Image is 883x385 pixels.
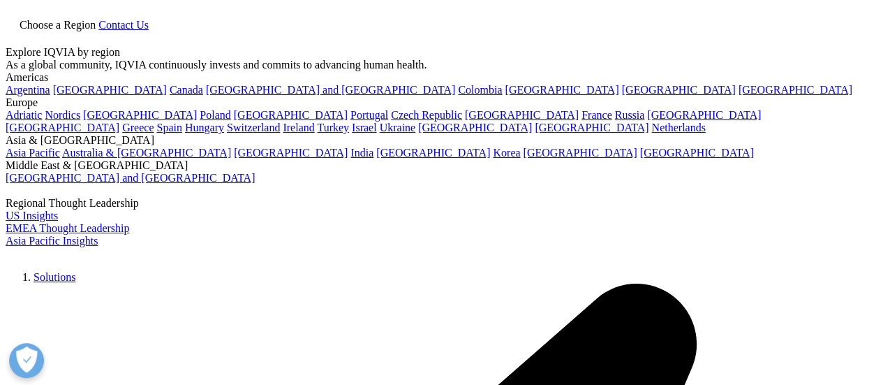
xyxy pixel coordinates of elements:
[185,122,224,133] a: Hungary
[156,122,181,133] a: Spain
[62,147,231,159] a: Australia & [GEOGRAPHIC_DATA]
[6,159,877,172] div: Middle East & [GEOGRAPHIC_DATA]
[6,235,98,247] a: Asia Pacific Insights
[418,122,532,133] a: [GEOGRAPHIC_DATA]
[6,134,877,147] div: Asia & [GEOGRAPHIC_DATA]
[6,46,877,59] div: Explore IQVIA by region
[615,109,645,121] a: Russia
[651,122,705,133] a: Netherlands
[380,122,416,133] a: Ukraine
[234,109,348,121] a: [GEOGRAPHIC_DATA]
[83,109,197,121] a: [GEOGRAPHIC_DATA]
[170,84,203,96] a: Canada
[227,122,280,133] a: Switzerland
[535,122,648,133] a: [GEOGRAPHIC_DATA]
[34,271,75,283] a: Solutions
[505,84,618,96] a: [GEOGRAPHIC_DATA]
[200,109,230,121] a: Poland
[350,147,373,159] a: India
[6,96,877,109] div: Europe
[206,84,455,96] a: [GEOGRAPHIC_DATA] and [GEOGRAPHIC_DATA]
[581,109,612,121] a: France
[20,19,96,31] span: Choose a Region
[53,84,167,96] a: [GEOGRAPHIC_DATA]
[493,147,520,159] a: Korea
[6,222,129,234] a: EMEA Thought Leadership
[739,84,852,96] a: [GEOGRAPHIC_DATA]
[622,84,736,96] a: [GEOGRAPHIC_DATA]
[6,84,50,96] a: Argentina
[283,122,314,133] a: Ireland
[458,84,502,96] a: Colombia
[465,109,579,121] a: [GEOGRAPHIC_DATA]
[6,122,119,133] a: [GEOGRAPHIC_DATA]
[647,109,761,121] a: [GEOGRAPHIC_DATA]
[6,71,877,84] div: Americas
[6,59,877,71] div: As a global community, IQVIA continuously invests and commits to advancing human health.
[317,122,349,133] a: Turkey
[9,343,44,378] button: Abrir preferencias
[352,122,377,133] a: Israel
[6,197,877,210] div: Regional Thought Leadership
[391,109,462,121] a: Czech Republic
[6,147,60,159] a: Asia Pacific
[234,147,348,159] a: [GEOGRAPHIC_DATA]
[640,147,754,159] a: [GEOGRAPHIC_DATA]
[6,172,255,184] a: [GEOGRAPHIC_DATA] and [GEOGRAPHIC_DATA]
[98,19,149,31] a: Contact Us
[350,109,388,121] a: Portugal
[523,147,637,159] a: [GEOGRAPHIC_DATA]
[6,210,58,221] a: US Insights
[122,122,154,133] a: Greece
[6,109,42,121] a: Adriatic
[376,147,490,159] a: [GEOGRAPHIC_DATA]
[45,109,80,121] a: Nordics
